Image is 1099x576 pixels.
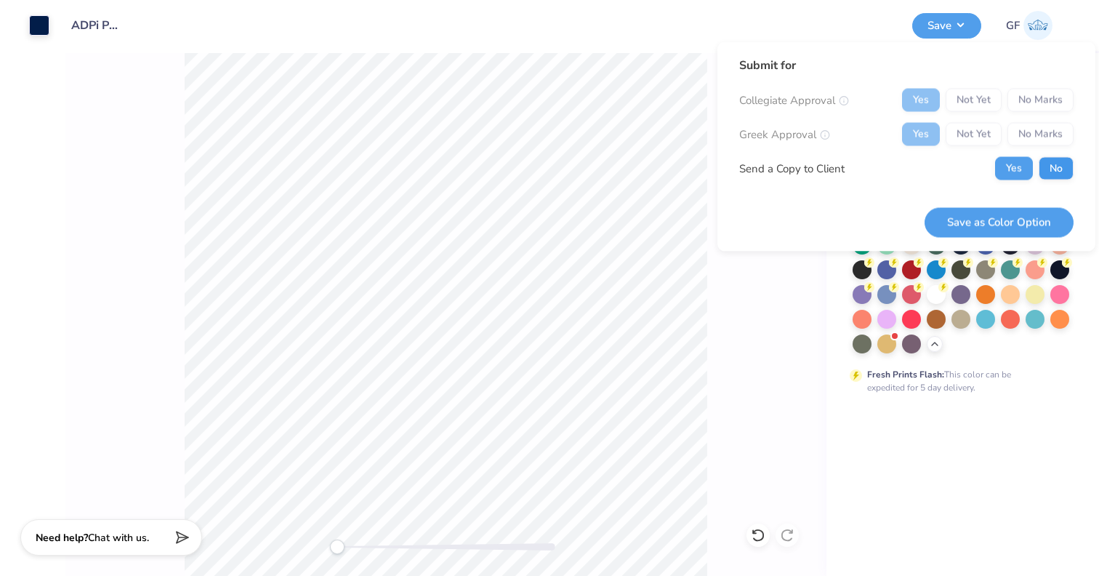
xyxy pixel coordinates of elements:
strong: Fresh Prints Flash: [867,369,944,380]
div: This color can be expedited for 5 day delivery. [867,368,1046,394]
button: Save [912,13,981,39]
span: Chat with us. [88,531,149,545]
button: Save as Color Option [925,207,1074,237]
img: Grant Franey [1023,11,1052,40]
button: Yes [995,157,1033,180]
button: No [1039,157,1074,180]
a: GF [999,11,1059,40]
strong: Need help? [36,531,88,545]
div: Accessibility label [330,540,345,554]
span: GF [1006,17,1020,34]
div: Send a Copy to Client [739,160,845,177]
div: Submit for [739,57,1074,74]
input: Untitled Design [60,11,132,40]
